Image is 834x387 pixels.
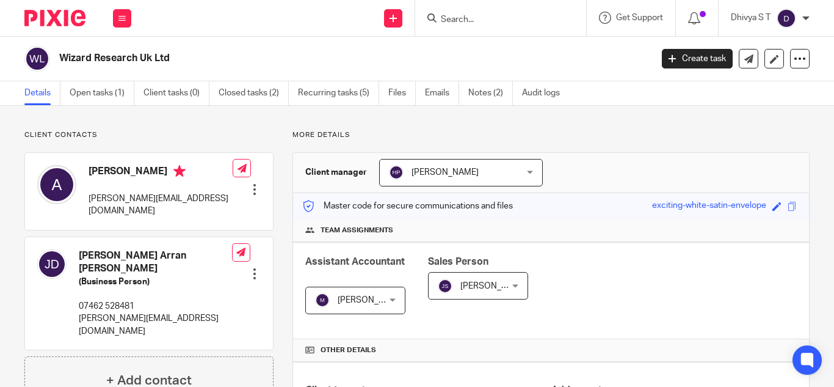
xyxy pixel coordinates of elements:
[305,166,367,179] h3: Client manager
[24,130,274,140] p: Client contacts
[315,293,330,308] img: svg%3E
[425,81,459,105] a: Emails
[389,165,404,180] img: svg%3E
[777,9,796,28] img: svg%3E
[79,249,232,276] h4: [PERSON_NAME] Arran [PERSON_NAME]
[731,12,771,24] p: Dhivya S T
[24,81,60,105] a: Details
[70,81,134,105] a: Open tasks (1)
[438,279,452,293] img: svg%3E
[173,165,186,177] i: Primary
[298,81,379,105] a: Recurring tasks (5)
[219,81,289,105] a: Closed tasks (2)
[662,49,733,68] a: Create task
[460,282,528,290] span: [PERSON_NAME]
[522,81,569,105] a: Audit logs
[616,13,663,22] span: Get Support
[79,276,232,288] h5: (Business Person)
[302,200,513,212] p: Master code for secure communications and files
[468,81,513,105] a: Notes (2)
[37,249,67,279] img: svg%3E
[89,193,233,218] p: [PERSON_NAME][EMAIL_ADDRESS][DOMAIN_NAME]
[338,296,405,304] span: [PERSON_NAME]
[24,10,85,26] img: Pixie
[321,226,393,235] span: Team assignments
[428,257,488,267] span: Sales Person
[143,81,209,105] a: Client tasks (0)
[79,300,232,312] p: 07462 528481
[89,165,233,180] h4: [PERSON_NAME]
[59,52,527,65] h2: Wizard Research Uk Ltd
[440,15,549,26] input: Search
[412,168,479,177] span: [PERSON_NAME]
[37,165,76,204] img: svg%3E
[321,345,376,355] span: Other details
[305,257,405,267] span: Assistant Accountant
[79,312,232,337] p: [PERSON_NAME][EMAIL_ADDRESS][DOMAIN_NAME]
[388,81,416,105] a: Files
[292,130,810,140] p: More details
[652,199,766,213] div: exciting-white-satin-envelope
[24,46,50,72] img: svg%3E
